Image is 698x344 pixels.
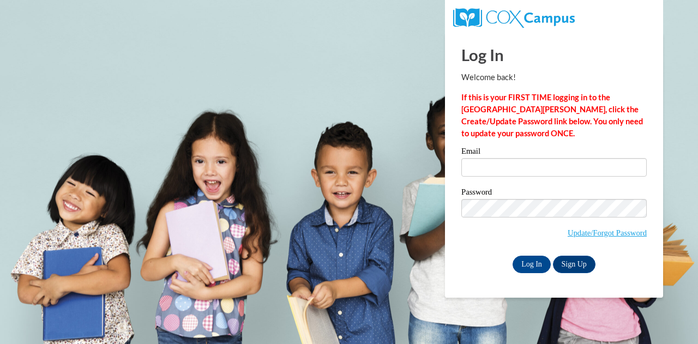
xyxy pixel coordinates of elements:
h1: Log In [461,44,647,66]
img: COX Campus [453,8,575,28]
label: Email [461,147,647,158]
p: Welcome back! [461,71,647,83]
label: Password [461,188,647,199]
strong: If this is your FIRST TIME logging in to the [GEOGRAPHIC_DATA][PERSON_NAME], click the Create/Upd... [461,93,643,138]
a: Sign Up [553,256,595,273]
input: Log In [513,256,551,273]
a: Update/Forgot Password [568,228,647,237]
a: COX Campus [453,13,575,22]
